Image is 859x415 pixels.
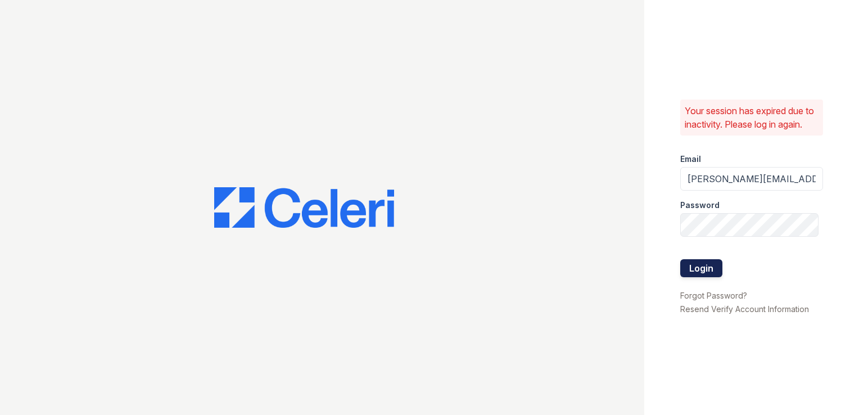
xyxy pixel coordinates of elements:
[680,259,722,277] button: Login
[680,154,701,165] label: Email
[680,304,809,314] a: Resend Verify Account Information
[685,104,819,131] p: Your session has expired due to inactivity. Please log in again.
[214,187,394,228] img: CE_Logo_Blue-a8612792a0a2168367f1c8372b55b34899dd931a85d93a1a3d3e32e68fde9ad4.png
[680,291,747,300] a: Forgot Password?
[680,200,720,211] label: Password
